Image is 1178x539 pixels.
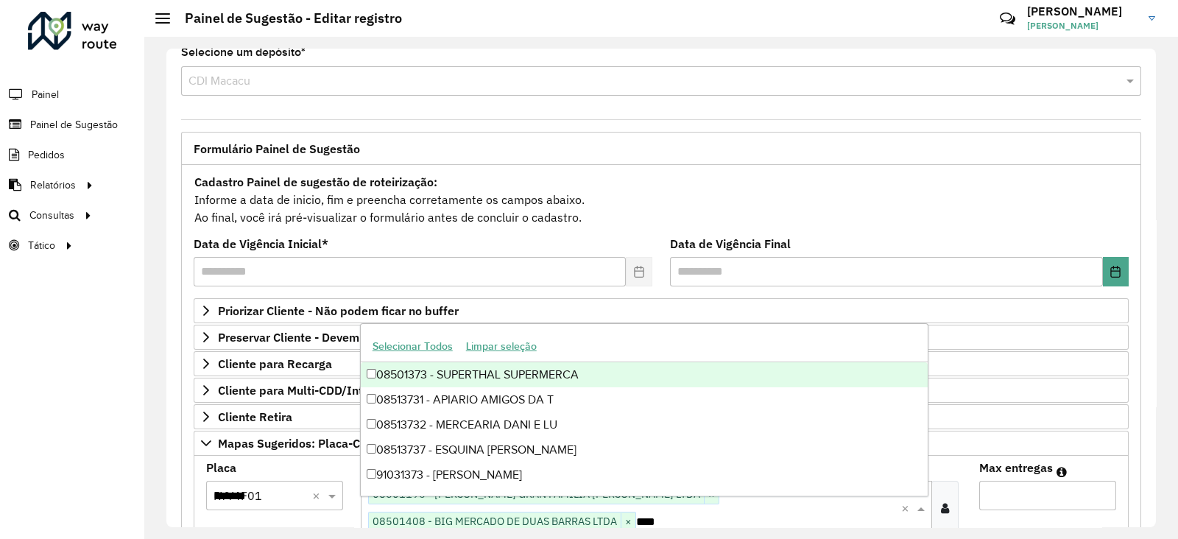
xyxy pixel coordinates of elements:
[369,512,621,530] span: 08501408 - BIG MERCADO DE DUAS BARRAS LTDA
[194,235,328,253] label: Data de Vigência Inicial
[194,175,437,189] strong: Cadastro Painel de sugestão de roteirização:
[312,487,325,504] span: Clear all
[194,298,1129,323] a: Priorizar Cliente - Não podem ficar no buffer
[1027,4,1138,18] h3: [PERSON_NAME]
[194,325,1129,350] a: Preservar Cliente - Devem ficar no buffer, não roteirizar
[979,459,1053,476] label: Max entregas
[30,177,76,193] span: Relatórios
[1103,257,1129,286] button: Choose Date
[218,331,518,343] span: Preservar Cliente - Devem ficar no buffer, não roteirizar
[28,147,65,163] span: Pedidos
[170,10,402,27] h2: Painel de Sugestão - Editar registro
[1027,19,1138,32] span: [PERSON_NAME]
[30,117,118,133] span: Painel de Sugestão
[366,335,459,358] button: Selecionar Todos
[194,143,360,155] span: Formulário Painel de Sugestão
[194,378,1129,403] a: Cliente para Multi-CDD/Internalização
[218,358,332,370] span: Cliente para Recarga
[194,431,1129,456] a: Mapas Sugeridos: Placa-Cliente
[1057,466,1067,478] em: Máximo de clientes que serão colocados na mesma rota com os clientes informados
[361,387,928,412] div: 08513731 - APIARIO AMIGOS DA T
[218,411,292,423] span: Cliente Retira
[194,172,1129,227] div: Informe a data de inicio, fim e preencha corretamente os campos abaixo. Ao final, você irá pré-vi...
[670,235,791,253] label: Data de Vigência Final
[28,238,55,253] span: Tático
[206,459,236,476] label: Placa
[361,362,928,387] div: 08501373 - SUPERTHAL SUPERMERCA
[901,499,914,517] span: Clear all
[361,462,928,487] div: 91031373 - [PERSON_NAME]
[361,437,928,462] div: 08513737 - ESQUINA [PERSON_NAME]
[992,3,1023,35] a: Contato Rápido
[218,437,391,449] span: Mapas Sugeridos: Placa-Cliente
[29,208,74,223] span: Consultas
[361,412,928,437] div: 08513732 - MERCEARIA DANI E LU
[218,305,459,317] span: Priorizar Cliente - Não podem ficar no buffer
[181,43,306,61] label: Selecione um depósito
[194,351,1129,376] a: Cliente para Recarga
[218,384,426,396] span: Cliente para Multi-CDD/Internalização
[621,513,635,531] span: ×
[360,323,929,496] ng-dropdown-panel: Options list
[459,335,543,358] button: Limpar seleção
[194,404,1129,429] a: Cliente Retira
[32,87,59,102] span: Painel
